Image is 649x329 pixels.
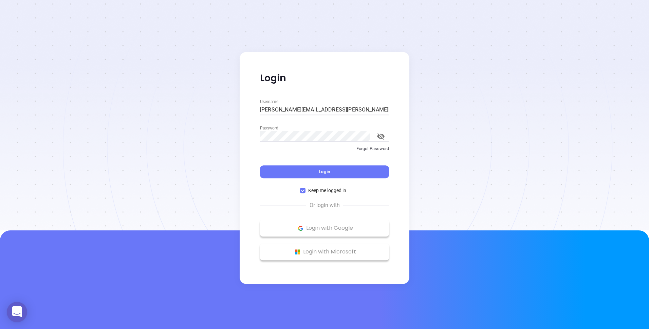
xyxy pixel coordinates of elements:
[263,247,386,257] p: Login with Microsoft
[260,220,389,237] button: Google Logo Login with Google
[260,243,389,260] button: Microsoft Logo Login with Microsoft
[373,128,389,144] button: toggle password visibility
[260,126,278,130] label: Password
[319,169,330,174] span: Login
[260,99,278,103] label: Username
[293,248,302,256] img: Microsoft Logo
[260,145,389,152] p: Forgot Password
[296,224,305,232] img: Google Logo
[260,72,389,84] p: Login
[260,145,389,158] a: Forgot Password
[260,165,389,178] button: Login
[306,201,343,209] span: Or login with
[263,223,386,233] p: Login with Google
[305,187,349,194] span: Keep me logged in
